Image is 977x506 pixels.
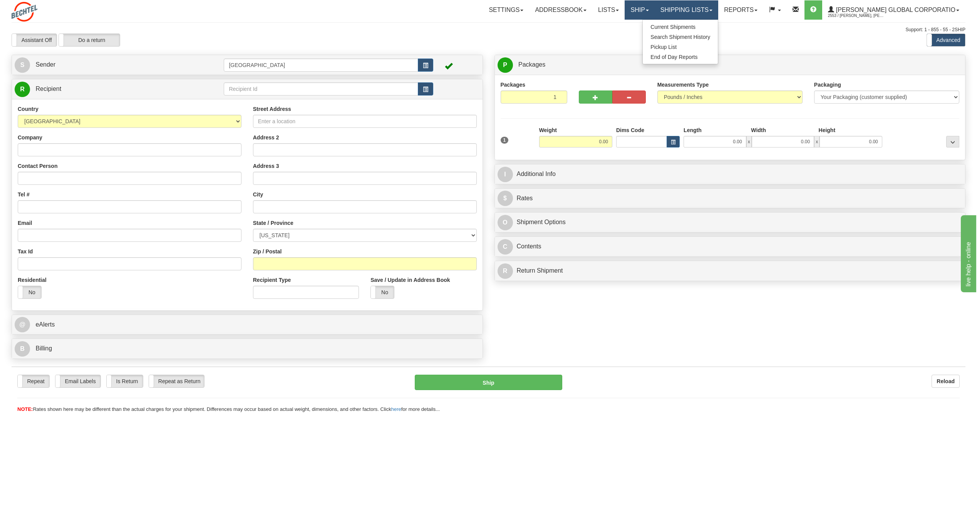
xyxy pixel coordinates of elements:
a: Search Shipment History [643,32,718,42]
input: Sender Id [224,59,418,72]
span: R [498,263,513,279]
label: Address 3 [253,162,279,170]
label: No [18,286,41,298]
span: 1 [501,137,509,144]
iframe: chat widget [959,214,976,292]
a: Pickup List [643,42,718,52]
label: City [253,191,263,198]
input: Recipient Id [224,82,418,96]
a: IAdditional Info [498,166,963,182]
label: Tel # [18,191,30,198]
span: x [814,136,819,147]
span: Recipient [35,85,61,92]
span: 2553 / [PERSON_NAME], [PERSON_NAME] [828,12,886,20]
span: O [498,215,513,230]
img: logo2553.jpg [12,2,37,22]
a: S Sender [15,57,224,73]
a: [PERSON_NAME] Global Corporatio 2553 / [PERSON_NAME], [PERSON_NAME] [822,0,965,20]
a: Reports [718,0,763,20]
a: Current Shipments [643,22,718,32]
label: Packages [501,81,526,89]
span: End of Day Reports [650,54,697,60]
label: State / Province [253,219,293,227]
label: Dims Code [616,126,644,134]
label: Tax Id [18,248,33,255]
label: Residential [18,276,47,284]
a: B Billing [15,341,480,357]
div: Rates shown here may be different than the actual charges for your shipment. Differences may occu... [12,406,965,413]
label: Width [751,126,766,134]
label: Zip / Postal [253,248,282,255]
span: Packages [518,61,545,68]
div: ... [946,136,959,147]
a: End of Day Reports [643,52,718,62]
span: @ [15,317,30,332]
span: $ [498,191,513,206]
label: Country [18,105,39,113]
span: C [498,239,513,255]
a: $Rates [498,191,963,206]
label: Do a return [59,34,120,46]
a: RReturn Shipment [498,263,963,279]
span: Billing [35,345,52,352]
a: P Packages [498,57,963,73]
label: Company [18,134,42,141]
a: Lists [592,0,625,20]
label: Email [18,219,32,227]
label: Repeat as Return [149,375,204,387]
label: Weight [539,126,557,134]
span: Pickup List [650,44,677,50]
label: Packaging [814,81,841,89]
label: Save / Update in Address Book [370,276,450,284]
button: Reload [932,375,960,388]
label: Street Address [253,105,291,113]
label: Address 2 [253,134,279,141]
label: Advanced [927,34,965,46]
label: Repeat [18,375,49,387]
label: No [371,286,394,298]
a: @ eAlerts [15,317,480,333]
a: Settings [483,0,529,20]
label: Email Labels [55,375,101,387]
span: Sender [35,61,55,68]
a: Ship [625,0,654,20]
span: B [15,341,30,357]
b: Reload [937,378,955,384]
span: [PERSON_NAME] Global Corporatio [834,7,955,13]
a: Shipping lists [655,0,718,20]
label: Measurements Type [657,81,709,89]
a: OShipment Options [498,214,963,230]
label: Recipient Type [253,276,291,284]
div: Support: 1 - 855 - 55 - 2SHIP [12,27,965,33]
label: Assistant Off [12,34,57,46]
a: Addressbook [529,0,592,20]
span: NOTE: [17,406,33,412]
a: CContents [498,239,963,255]
input: Enter a location [253,115,477,128]
label: Is Return [107,375,143,387]
span: S [15,57,30,73]
span: x [746,136,752,147]
a: R Recipient [15,81,201,97]
div: live help - online [6,5,71,14]
label: Height [819,126,836,134]
span: eAlerts [35,321,55,328]
label: Contact Person [18,162,57,170]
label: Length [684,126,702,134]
button: Ship [415,375,562,390]
span: R [15,82,30,97]
span: Search Shipment History [650,34,710,40]
span: Current Shipments [650,24,695,30]
a: here [391,406,401,412]
span: I [498,167,513,182]
span: P [498,57,513,73]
